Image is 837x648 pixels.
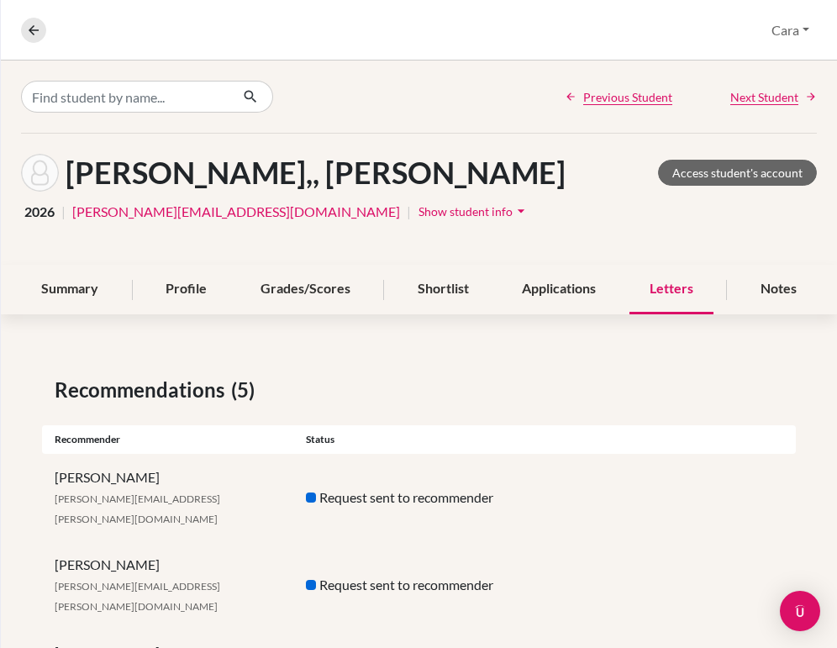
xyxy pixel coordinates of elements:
a: Previous Student [565,88,672,106]
span: Next Student [730,88,798,106]
div: Request sent to recommender [293,487,545,508]
img: Isabella Olivares Urdampilleta,'s avatar [21,154,59,192]
div: Shortlist [397,265,489,314]
button: Cara [764,14,817,46]
span: Recommendations [55,375,231,405]
span: Show student info [418,204,513,219]
i: arrow_drop_down [513,203,529,219]
span: | [61,202,66,222]
div: Status [293,432,545,447]
span: [PERSON_NAME][EMAIL_ADDRESS][PERSON_NAME][DOMAIN_NAME] [55,493,220,525]
span: | [407,202,411,222]
div: Letters [629,265,713,314]
div: Recommender [42,432,293,447]
div: Open Intercom Messenger [780,591,820,631]
div: Notes [740,265,817,314]
div: Request sent to recommender [293,575,545,595]
div: Grades/Scores [240,265,371,314]
a: Access student's account [658,160,817,186]
input: Find student by name... [21,81,229,113]
div: [PERSON_NAME] [42,467,293,528]
span: 2026 [24,202,55,222]
div: Applications [502,265,616,314]
div: [PERSON_NAME] [42,555,293,615]
h1: [PERSON_NAME],, [PERSON_NAME] [66,155,566,191]
div: Profile [145,265,227,314]
a: Next Student [730,88,817,106]
button: Show student infoarrow_drop_down [418,198,530,224]
span: [PERSON_NAME][EMAIL_ADDRESS][PERSON_NAME][DOMAIN_NAME] [55,580,220,613]
span: (5) [231,375,261,405]
div: Summary [21,265,118,314]
a: [PERSON_NAME][EMAIL_ADDRESS][DOMAIN_NAME] [72,202,400,222]
span: Previous Student [583,88,672,106]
